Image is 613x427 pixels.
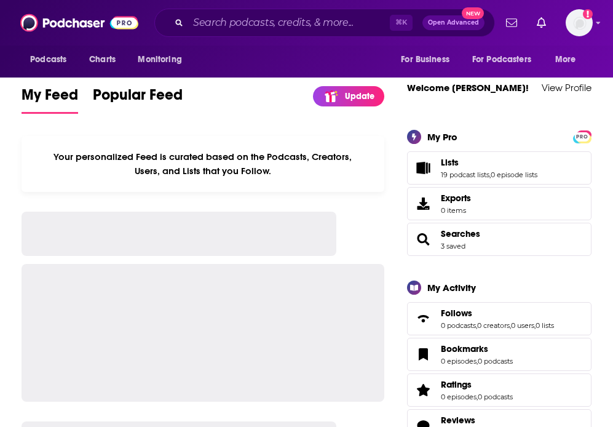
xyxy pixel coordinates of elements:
[441,206,471,215] span: 0 items
[390,15,413,31] span: ⌘ K
[427,131,457,143] div: My Pro
[441,379,472,390] span: Ratings
[345,91,374,102] p: Update
[441,308,472,319] span: Follows
[575,132,590,141] a: PRO
[89,51,116,68] span: Charts
[411,381,436,399] a: Ratings
[566,9,593,36] img: User Profile
[422,15,484,30] button: Open AdvancedNew
[129,48,197,71] button: open menu
[491,170,537,179] a: 0 episode lists
[407,223,591,256] span: Searches
[501,12,522,33] a: Show notifications dropdown
[472,51,531,68] span: For Podcasters
[441,157,537,168] a: Lists
[411,231,436,248] a: Searches
[542,82,591,94] a: View Profile
[532,12,551,33] a: Show notifications dropdown
[81,48,123,71] a: Charts
[441,343,513,354] a: Bookmarks
[583,9,593,19] svg: Add a profile image
[536,321,554,330] a: 0 lists
[441,393,477,401] a: 0 episodes
[22,86,78,111] span: My Feed
[476,321,477,330] span: ,
[407,338,591,371] span: Bookmarks
[411,346,436,363] a: Bookmarks
[407,373,591,407] span: Ratings
[428,20,479,26] span: Open Advanced
[478,357,513,365] a: 0 podcasts
[441,193,471,204] span: Exports
[22,48,82,71] button: open menu
[441,415,475,426] span: Reviews
[441,242,465,250] a: 3 saved
[441,308,554,319] a: Follows
[477,393,478,401] span: ,
[407,82,529,94] a: Welcome [PERSON_NAME]!
[441,357,477,365] a: 0 episodes
[30,51,66,68] span: Podcasts
[464,48,549,71] button: open menu
[93,86,183,111] span: Popular Feed
[188,13,390,33] input: Search podcasts, credits, & more...
[441,170,489,179] a: 19 podcast lists
[566,9,593,36] button: Show profile menu
[411,195,436,212] span: Exports
[511,321,534,330] a: 0 users
[462,7,484,19] span: New
[510,321,511,330] span: ,
[401,51,449,68] span: For Business
[441,321,476,330] a: 0 podcasts
[489,170,491,179] span: ,
[20,11,138,34] img: Podchaser - Follow, Share and Rate Podcasts
[477,357,478,365] span: ,
[478,393,513,401] a: 0 podcasts
[411,159,436,177] a: Lists
[392,48,465,71] button: open menu
[154,9,495,37] div: Search podcasts, credits, & more...
[407,151,591,185] span: Lists
[441,157,459,168] span: Lists
[477,321,510,330] a: 0 creators
[555,51,576,68] span: More
[407,302,591,335] span: Follows
[441,343,488,354] span: Bookmarks
[441,379,513,390] a: Ratings
[441,415,513,426] a: Reviews
[93,86,183,114] a: Popular Feed
[22,136,384,192] div: Your personalized Feed is curated based on the Podcasts, Creators, Users, and Lists that you Follow.
[22,86,78,114] a: My Feed
[407,187,591,220] a: Exports
[138,51,181,68] span: Monitoring
[411,310,436,327] a: Follows
[547,48,591,71] button: open menu
[566,9,593,36] span: Logged in as gracehagan
[313,86,384,106] a: Update
[534,321,536,330] span: ,
[427,282,476,293] div: My Activity
[441,228,480,239] a: Searches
